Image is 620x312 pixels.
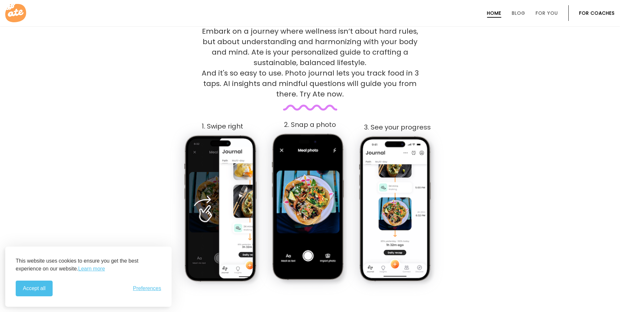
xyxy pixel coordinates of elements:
img: App screenshot [184,134,261,286]
a: For You [536,10,558,16]
div: 3. See your progress [354,124,441,131]
a: For Coaches [579,10,615,16]
img: App screenshot [271,132,349,286]
div: 2. Snap a photo [267,121,353,129]
img: App screenshot [359,135,436,286]
p: This website uses cookies to ensure you get the best experience on our website. [16,257,161,273]
div: 1. Swipe right [179,123,266,130]
a: Home [487,10,501,16]
a: Blog [512,10,525,16]
a: Learn more [78,265,105,273]
p: Embark on a journey where wellness isn’t about hard rules, but about understanding and harmonizin... [202,26,419,99]
button: Toggle preferences [133,286,161,291]
button: Accept all cookies [16,281,53,296]
span: Preferences [133,286,161,291]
